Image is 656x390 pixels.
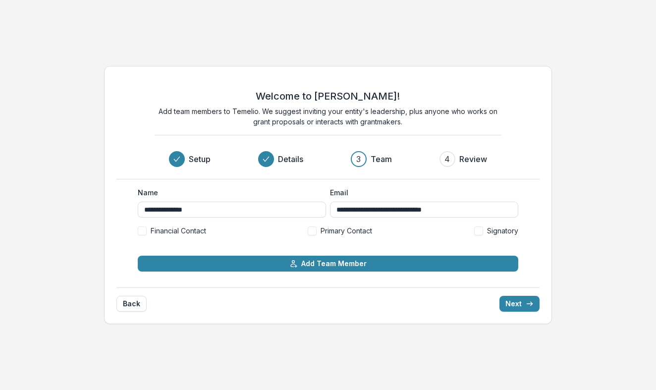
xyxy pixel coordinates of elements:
[278,153,303,165] h3: Details
[444,153,450,165] div: 4
[459,153,487,165] h3: Review
[330,187,512,198] label: Email
[169,151,487,167] div: Progress
[151,225,206,236] span: Financial Contact
[138,187,320,198] label: Name
[138,256,518,272] button: Add Team Member
[499,296,540,312] button: Next
[487,225,518,236] span: Signatory
[155,106,501,127] p: Add team members to Temelio. We suggest inviting your entity's leadership, plus anyone who works ...
[256,90,400,102] h2: Welcome to [PERSON_NAME]!
[189,153,211,165] h3: Setup
[321,225,372,236] span: Primary Contact
[116,296,147,312] button: Back
[371,153,392,165] h3: Team
[356,153,361,165] div: 3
